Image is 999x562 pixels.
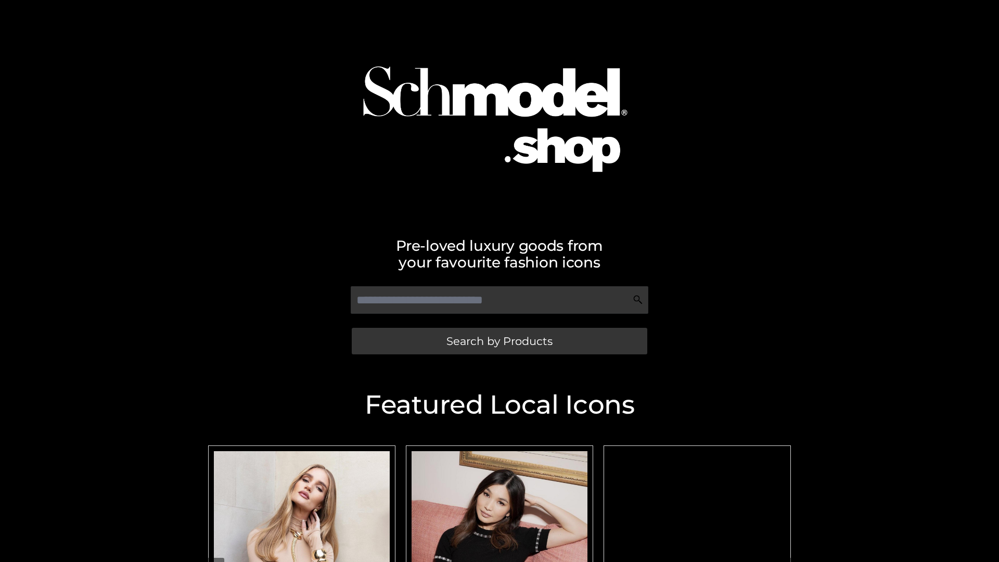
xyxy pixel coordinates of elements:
[633,295,643,305] img: Search Icon
[352,328,647,354] a: Search by Products
[446,336,553,347] span: Search by Products
[203,237,796,271] h2: Pre-loved luxury goods from your favourite fashion icons
[203,392,796,418] h2: Featured Local Icons​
